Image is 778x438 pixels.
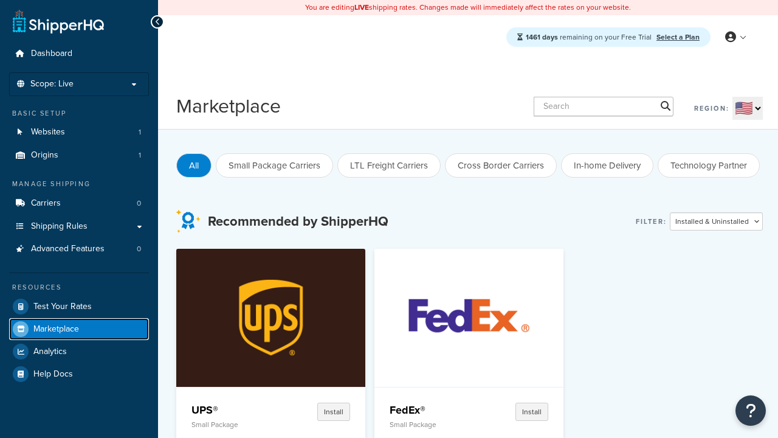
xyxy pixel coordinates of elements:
a: Advanced Features0 [9,238,149,260]
span: Carriers [31,198,61,209]
span: Marketplace [33,324,79,335]
p: Small Package [191,420,272,429]
span: 1 [139,150,141,161]
button: All [176,153,212,178]
span: Dashboard [31,49,72,59]
li: Carriers [9,192,149,215]
img: UPS® [185,249,357,386]
a: Dashboard [9,43,149,65]
span: Help Docs [33,369,73,380]
button: Install [317,403,350,421]
h4: UPS® [191,403,272,417]
div: Manage Shipping [9,179,149,189]
button: Open Resource Center [735,395,766,426]
span: 0 [137,244,141,254]
span: remaining on your Free Trial [526,32,653,43]
h4: FedEx® [390,403,470,417]
label: Filter: [636,213,667,230]
a: Test Your Rates [9,296,149,318]
h1: Marketplace [176,92,281,120]
label: Region: [694,100,729,117]
button: Install [515,403,548,421]
span: 1 [139,127,141,137]
button: Cross Border Carriers [445,153,557,178]
span: Advanced Features [31,244,105,254]
li: Origins [9,144,149,167]
li: Advanced Features [9,238,149,260]
button: Small Package Carriers [216,153,333,178]
button: Technology Partner [658,153,760,178]
span: Websites [31,127,65,137]
a: Marketplace [9,318,149,340]
a: Carriers0 [9,192,149,215]
span: 0 [137,198,141,209]
a: Origins1 [9,144,149,167]
a: Analytics [9,341,149,363]
span: Shipping Rules [31,221,88,232]
input: Search [534,97,673,116]
img: FedEx® [383,249,555,386]
div: Basic Setup [9,108,149,119]
strong: 1461 days [526,32,558,43]
a: Help Docs [9,363,149,385]
li: Websites [9,121,149,144]
span: Scope: Live [30,79,74,89]
a: Shipping Rules [9,215,149,238]
p: Small Package [390,420,470,429]
a: Select a Plan [656,32,700,43]
span: Origins [31,150,58,161]
b: LIVE [354,2,369,13]
button: In-home Delivery [561,153,653,178]
button: LTL Freight Carriers [337,153,441,178]
a: Websites1 [9,121,149,144]
div: Resources [9,282,149,293]
h3: Recommended by ShipperHQ [208,214,388,229]
span: Analytics [33,347,67,357]
span: Test Your Rates [33,302,92,312]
